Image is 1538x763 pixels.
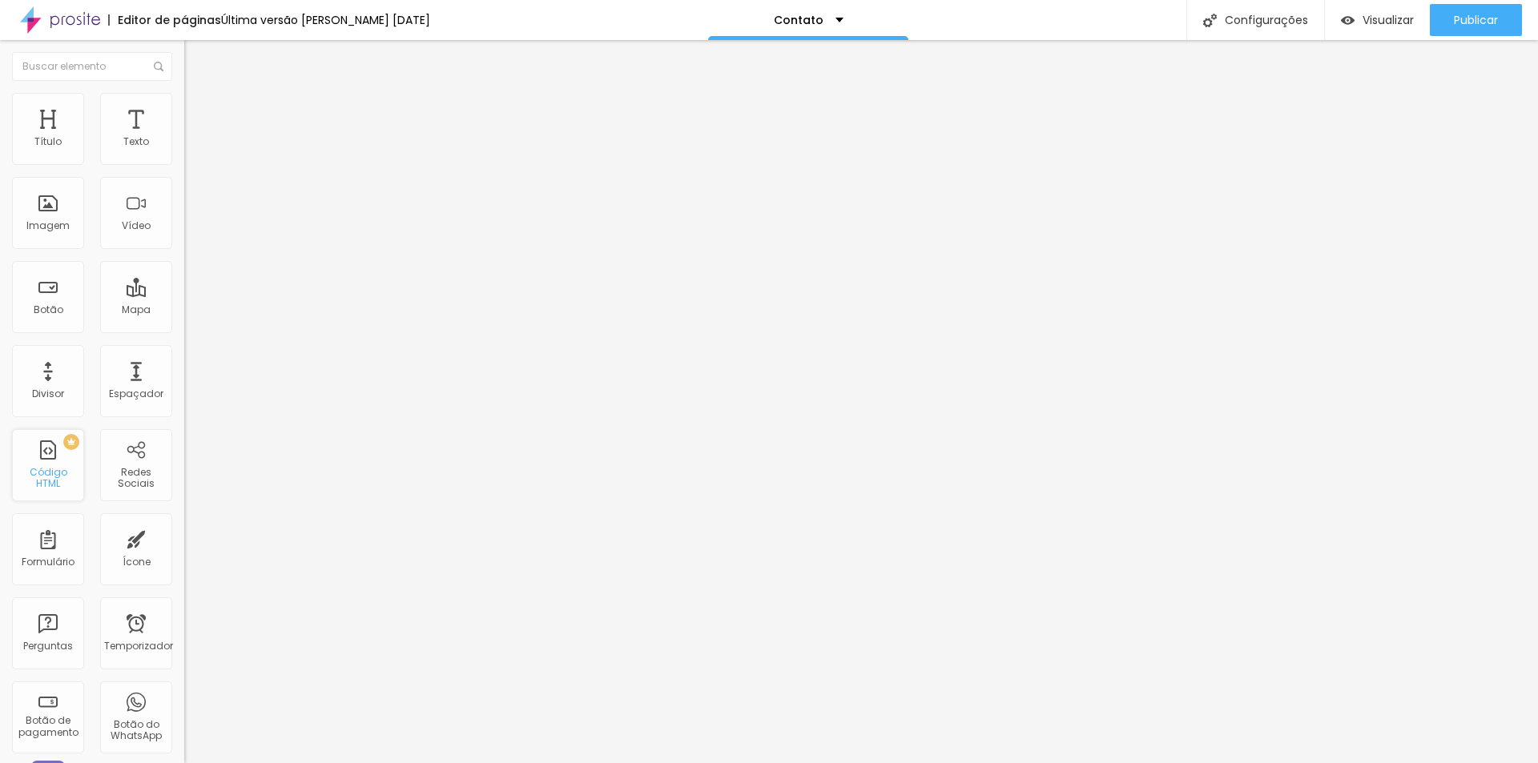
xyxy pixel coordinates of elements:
img: Ícone [154,62,163,71]
font: Mapa [122,303,151,316]
font: Título [34,135,62,148]
font: Divisor [32,387,64,400]
font: Temporizador [104,639,173,653]
iframe: Editor [184,40,1538,763]
font: Ícone [123,555,151,568]
font: Configurações [1225,12,1308,28]
font: Botão [34,303,63,316]
font: Contato [774,12,823,28]
font: Formulário [22,555,74,568]
font: Redes Sociais [118,465,155,490]
font: Código HTML [30,465,67,490]
font: Perguntas [23,639,73,653]
button: Visualizar [1325,4,1430,36]
font: Última versão [PERSON_NAME] [DATE] [221,12,430,28]
font: Espaçador [109,387,163,400]
font: Visualizar [1363,12,1414,28]
font: Botão do WhatsApp [111,717,162,742]
img: Ícone [1203,14,1217,27]
font: Editor de páginas [118,12,221,28]
button: Publicar [1430,4,1522,36]
input: Buscar elemento [12,52,172,81]
img: view-1.svg [1341,14,1355,27]
font: Vídeo [122,219,151,232]
font: Botão de pagamento [18,713,79,738]
font: Texto [123,135,149,148]
font: Publicar [1454,12,1498,28]
font: Imagem [26,219,70,232]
